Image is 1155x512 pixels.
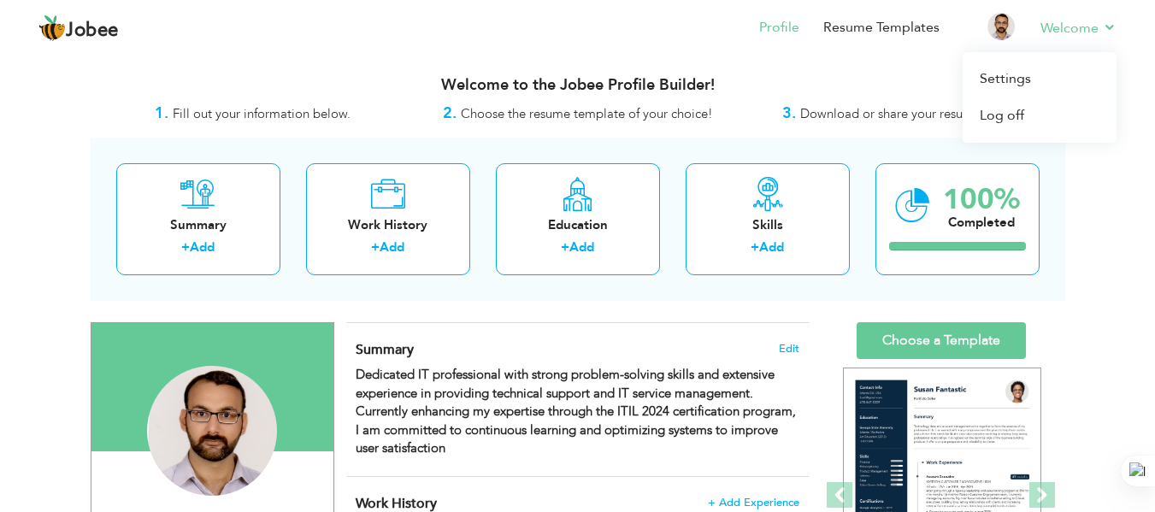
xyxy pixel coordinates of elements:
[173,105,351,122] span: Fill out your information below.
[510,216,646,234] div: Education
[963,61,1117,97] a: Settings
[782,103,796,124] strong: 3.
[38,15,66,42] img: jobee.io
[356,341,798,358] h4: Adding a summary is a quick and easy way to highlight your experience and interests.
[943,185,1020,214] div: 100%
[708,497,799,509] span: + Add Experience
[751,238,759,256] label: +
[569,238,594,256] a: Add
[699,216,836,234] div: Skills
[800,105,1022,122] span: Download or share your resume online.
[857,322,1026,359] a: Choose a Template
[443,103,457,124] strong: 2.
[130,216,267,234] div: Summary
[759,238,784,256] a: Add
[356,366,796,456] strong: Dedicated IT professional with strong problem-solving skills and extensive experience in providin...
[963,97,1117,134] a: Log off
[943,214,1020,232] div: Completed
[823,18,940,38] a: Resume Templates
[380,238,404,256] a: Add
[1040,18,1117,38] a: Welcome
[561,238,569,256] label: +
[759,18,799,38] a: Profile
[356,340,414,359] span: Summary
[320,216,457,234] div: Work History
[987,13,1015,40] img: Profile Img
[461,105,713,122] span: Choose the resume template of your choice!
[66,21,119,40] span: Jobee
[155,103,168,124] strong: 1.
[147,366,277,496] img: Azeem Ahmed Mangool
[356,495,798,512] h4: This helps to show the companies you have worked for.
[38,15,119,42] a: Jobee
[181,238,190,256] label: +
[91,77,1065,94] h3: Welcome to the Jobee Profile Builder!
[779,343,799,355] span: Edit
[190,238,215,256] a: Add
[371,238,380,256] label: +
